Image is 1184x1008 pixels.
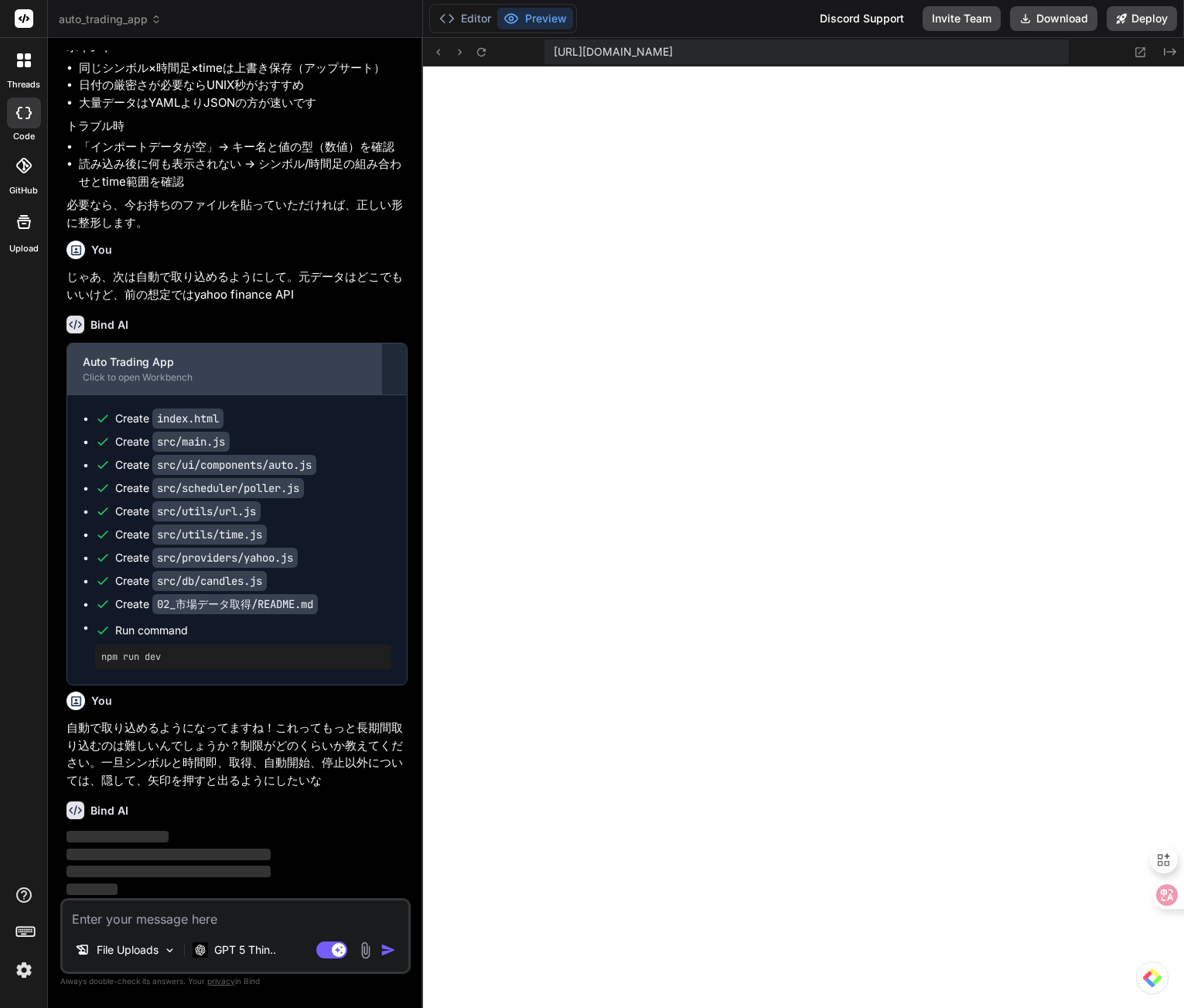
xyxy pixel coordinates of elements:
span: ‌ [67,849,271,860]
h6: You [91,242,112,258]
iframe: Preview [423,67,1184,1008]
div: Create [115,527,267,542]
div: Create [115,457,316,473]
button: Preview [497,8,573,29]
li: 日付の厳密さが必要ならUNIX秒がおすすめ [79,77,408,94]
div: Create [115,550,298,566]
p: 自動で取り込めるようになってますね！これってもっと長期間取り込むのは難しいんでしょうか？制限がどのくらいか教えてください。一旦シンボルと時間即、取得、自動開始、停止以外については、隠して、矢印を... [67,719,408,789]
li: 大量データはYAMLよりJSONの方が速いです [79,94,408,112]
h6: Bind AI [90,803,128,818]
code: src/providers/yahoo.js [152,548,298,568]
code: src/utils/time.js [152,525,267,545]
li: 同じシンボル×時間足×timeは上書き保存（アップサート） [79,60,408,77]
h6: Bind AI [90,317,128,333]
code: src/scheduler/poller.js [152,478,304,498]
div: Create [115,411,223,426]
div: Create [115,573,267,589]
pre: npm run dev [101,651,385,663]
code: src/main.js [152,432,230,452]
label: code [13,130,35,143]
code: 02_市場データ取得/README.md [152,594,318,614]
p: File Uploads [97,942,159,958]
span: auto_trading_app [59,12,162,27]
div: Create [115,504,261,519]
li: 読み込み後に何も表示されない → シンボル/時間足の組み合わせとtime範囲を確認 [79,155,408,190]
code: index.html [152,408,223,429]
p: トラブル時 [67,118,408,135]
span: ‌ [67,831,169,842]
img: icon [380,942,396,958]
li: 「インポートデータが空」→ キー名と値の型（数値）を確認 [79,138,408,156]
span: privacy [207,976,235,986]
code: src/utils/url.js [152,501,261,521]
img: settings [11,957,37,983]
code: src/db/candles.js [152,571,267,591]
button: Editor [433,8,497,29]
label: GitHub [9,184,38,197]
div: Click to open Workbench [83,371,366,384]
label: threads [7,78,40,91]
span: Run command [115,623,391,638]
button: Download [1010,6,1097,31]
div: Auto Trading App [83,354,366,370]
button: Auto Trading AppClick to open Workbench [67,343,381,395]
img: GPT 5 Thinking High [193,942,208,957]
span: [URL][DOMAIN_NAME] [554,44,673,60]
div: Create [115,596,318,612]
p: Always double-check its answers. Your in Bind [60,974,411,989]
button: Deploy [1107,6,1177,31]
img: attachment [357,941,374,959]
div: Create [115,434,230,449]
h6: You [91,693,112,709]
button: Invite Team [923,6,1001,31]
label: Upload [9,242,39,255]
img: Pick Models [163,944,176,957]
span: ‌ [67,866,271,877]
div: Create [115,480,304,496]
p: 必要なら、今お持ちのファイルを貼っていただければ、正しい形に整形します。 [67,196,408,231]
code: src/ui/components/auto.js [152,455,316,475]
p: GPT 5 Thin.. [214,942,276,958]
div: Discord Support [810,6,913,31]
p: じゃあ、次は自動で取り込めるようにして。元データはどこでもいいけど、前の想定ではyahoo finance API [67,268,408,303]
span: ‌ [67,883,118,895]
